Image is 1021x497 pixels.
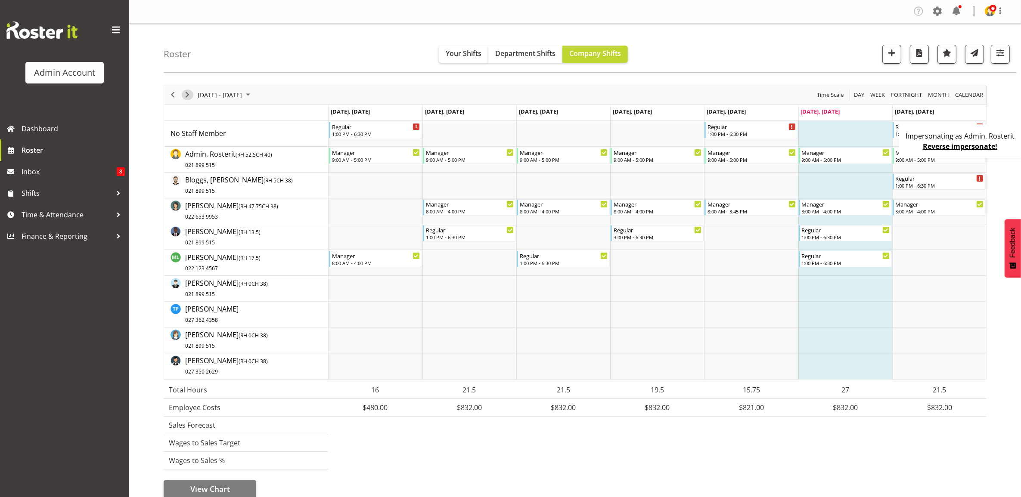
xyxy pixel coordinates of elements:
span: ( ) [239,254,261,262]
span: Roster [22,144,125,157]
td: Wages to Sales % [164,451,328,469]
span: 021 899 515 [185,239,215,246]
span: calendar [954,90,984,100]
div: Regular [426,225,514,234]
div: previous period [165,86,180,104]
div: 9:00 AM - 5:00 PM [802,156,890,163]
span: Company Shifts [569,49,621,58]
div: Manager [520,148,608,157]
span: RH 0 [240,280,251,287]
td: Employee Costs [164,398,328,416]
td: 19.5 [610,381,704,399]
span: [DATE], [DATE] [613,108,652,115]
span: [PERSON_NAME] [185,253,261,272]
div: Manager [520,200,608,208]
div: August 11 - 17, 2025 [195,86,255,104]
span: Dashboard [22,122,125,135]
td: Wu, Kevin resource [164,353,329,379]
a: Bloggs, [PERSON_NAME](RH 5CH 38)021 899 515 [185,175,293,195]
div: Manager [426,148,514,157]
td: $832.00 [516,398,610,416]
div: Regular [332,122,420,131]
a: No Staff Member [171,128,226,139]
span: [DATE], [DATE] [707,108,746,115]
span: [PERSON_NAME] [185,278,268,298]
span: Bloggs, [PERSON_NAME] [185,175,293,195]
td: $832.00 [893,398,987,416]
button: August 2025 [196,90,254,100]
span: Admin, Rosterit [185,149,272,169]
span: Department Shifts [495,49,555,58]
table: Timeline Week of August 16, 2025 [329,121,986,379]
span: RH 47.75 [240,203,262,210]
span: Time & Attendance [22,208,112,221]
div: Doe, Jane"s event - Manager Begin From Tuesday, August 12, 2025 at 8:00:00 AM GMT+12:00 Ends At T... [423,199,516,216]
span: Fortnight [890,90,923,100]
span: ( CH 38) [239,332,268,339]
div: Admin Account [34,66,95,79]
div: Admin, Rosterit"s event - Manager Begin From Thursday, August 14, 2025 at 9:00:00 AM GMT+12:00 En... [611,148,704,164]
td: $480.00 [328,398,422,416]
div: Little, Mike"s event - Regular Begin From Wednesday, August 13, 2025 at 1:00:00 PM GMT+12:00 Ends... [517,251,610,267]
div: Manager [802,148,890,157]
button: Highlight an important date within the roster. [937,45,956,64]
div: Manager [426,200,514,208]
div: Green, Fred"s event - Regular Begin From Thursday, August 14, 2025 at 3:00:00 PM GMT+12:00 Ends A... [611,225,704,241]
a: [PERSON_NAME](RH 13.5)021 899 515 [185,226,261,247]
div: Doe, Jane"s event - Manager Begin From Saturday, August 16, 2025 at 8:00:00 AM GMT+12:00 Ends At ... [799,199,892,216]
div: 8:00 AM - 4:00 PM [802,208,890,215]
td: No Staff Member resource [164,121,329,147]
p: Impersonating as Admin, Rosterit [906,131,1015,141]
div: 8:00 AM - 3:45 PM [708,208,795,215]
div: Manager [896,200,984,208]
a: [PERSON_NAME](RH 47.75CH 38)022 653 9953 [185,201,278,221]
a: [PERSON_NAME](RH 17.5)022 123 4567 [185,252,261,273]
span: RH 13.5 [240,228,259,236]
td: 15.75 [704,381,798,399]
div: 9:00 AM - 5:00 PM [614,156,701,163]
td: $832.00 [610,398,704,416]
span: [DATE] - [DATE] [197,90,243,100]
div: Little, Mike"s event - Manager Begin From Monday, August 11, 2025 at 8:00:00 AM GMT+12:00 Ends At... [329,251,422,267]
div: Manager [708,200,795,208]
button: Company Shifts [562,46,628,63]
td: 21.5 [893,381,987,399]
span: RH 0 [240,358,251,365]
button: Time Scale [816,90,845,100]
button: Next [182,90,193,100]
span: ( CH 38) [239,358,268,365]
span: Feedback [1009,228,1017,258]
button: Timeline Week [869,90,887,100]
span: Time Scale [816,90,844,100]
button: Timeline Month [927,90,951,100]
span: Day [853,90,865,100]
div: 8:00 AM - 4:00 PM [520,208,608,215]
div: 3:00 PM - 6:30 PM [614,234,701,241]
span: [PERSON_NAME] [185,356,268,376]
span: ( CH 40) [236,151,272,158]
div: Doe, Jane"s event - Manager Begin From Sunday, August 17, 2025 at 8:00:00 AM GMT+12:00 Ends At Su... [893,199,986,216]
span: [DATE], [DATE] [801,108,840,115]
div: 9:00 AM - 5:00 PM [896,156,984,163]
span: 021 899 515 [185,342,215,349]
div: Manager [708,148,795,157]
td: Doe, Jane resource [164,198,329,224]
span: Shifts [22,187,112,200]
td: Green, Fred resource [164,224,329,250]
div: 1:00 PM - 6:30 PM [708,130,795,137]
div: Little, Mike"s event - Regular Begin From Saturday, August 16, 2025 at 1:00:00 PM GMT+12:00 Ends ... [799,251,892,267]
span: View Chart [190,483,230,494]
div: 1:00 PM - 6:30 PM [802,259,890,266]
td: Pham, Thang resource [164,302,329,327]
span: Finance & Reporting [22,230,112,243]
div: Regular [802,251,890,260]
div: 1:00 PM - 6:30 PM [802,234,890,241]
td: White, Sally resource [164,327,329,353]
div: Admin, Rosterit"s event - Manager Begin From Saturday, August 16, 2025 at 9:00:00 AM GMT+12:00 En... [799,148,892,164]
a: [PERSON_NAME]027 362 4358 [185,304,239,324]
div: 1:00 PM - 6:30 PM [896,182,984,189]
div: 8:00 AM - 4:00 PM [332,259,420,266]
span: [PERSON_NAME] [185,330,268,350]
td: Admin, Rosterit resource [164,147,329,173]
a: Admin, Rosterit(RH 52.5CH 40)021 899 515 [185,149,272,170]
